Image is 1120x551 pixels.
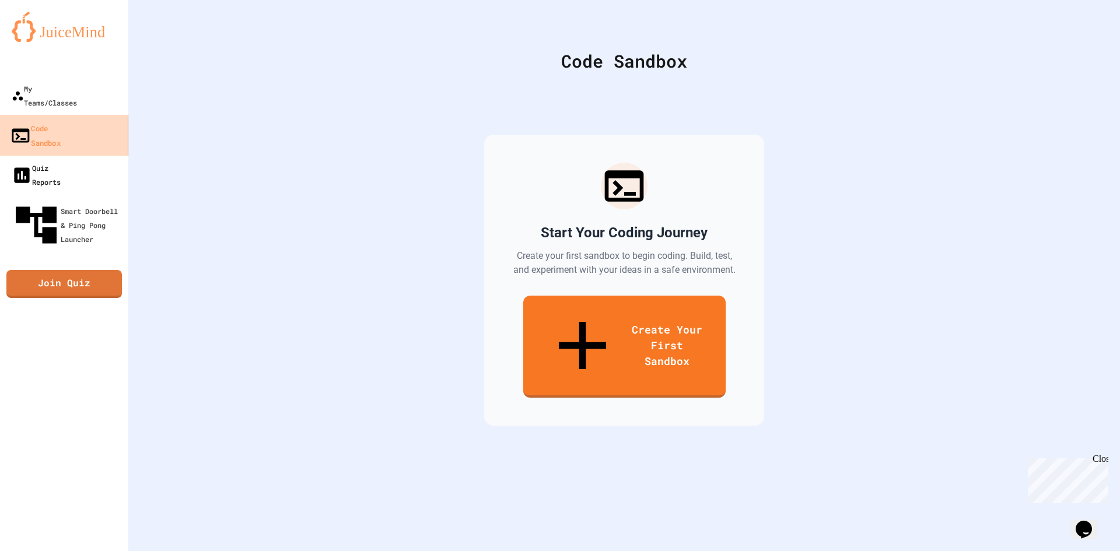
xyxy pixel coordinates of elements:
[12,161,61,189] div: Quiz Reports
[1023,454,1108,503] iframe: chat widget
[12,82,77,110] div: My Teams/Classes
[157,48,1091,74] div: Code Sandbox
[10,121,61,149] div: Code Sandbox
[512,249,736,277] p: Create your first sandbox to begin coding. Build, test, and experiment with your ideas in a safe ...
[541,223,708,242] h2: Start Your Coding Journey
[6,270,122,298] a: Join Quiz
[12,201,124,250] div: Smart Doorbell & Ping Pong Launcher
[12,12,117,42] img: logo-orange.svg
[1071,504,1108,539] iframe: chat widget
[5,5,80,74] div: Chat with us now!Close
[523,296,726,398] a: Create Your First Sandbox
